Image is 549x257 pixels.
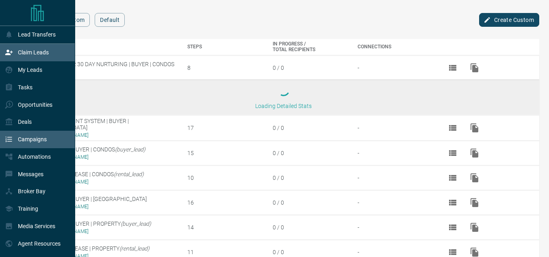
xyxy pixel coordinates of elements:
[187,65,267,71] div: 8
[352,166,437,190] td: -
[34,179,181,185] div: Default - [DOMAIN_NAME]
[465,218,484,237] button: Duplicate
[28,115,181,141] td: LEAD TOUCHPOINT SYSTEM | BUYER | [GEOGRAPHIC_DATA]
[465,168,484,188] button: Duplicate
[479,13,539,27] button: Create Custom
[465,118,484,138] button: Duplicate
[187,150,267,156] div: 15
[115,146,145,153] em: (buyer_lead)
[119,245,150,252] em: (rental_lead)
[187,175,267,181] div: 10
[255,103,312,109] span: Loading Detailed Stats
[352,215,437,240] td: -
[28,141,181,166] td: HAPPY HOUR | BUYER | CONDOS
[443,168,462,188] button: View Details
[121,220,151,227] em: (buyer_lead)
[34,229,181,234] div: Default - [DOMAIN_NAME]
[443,193,462,212] button: View Details
[352,115,437,141] td: -
[443,143,462,163] button: View Details
[114,171,144,177] em: (rental_lead)
[443,218,462,237] button: View Details
[267,166,352,190] td: 0 / 0
[34,204,181,209] div: Default - [DOMAIN_NAME]
[443,58,462,78] button: View Details
[352,55,437,80] td: -
[28,190,181,215] td: HAPPY HOUR | BUYER | [GEOGRAPHIC_DATA]
[187,199,267,206] div: 16
[181,39,267,55] th: Steps
[267,55,352,80] td: 0 / 0
[28,166,181,190] td: HAPPY HOUR | LEASE | CONDOS
[267,115,352,141] td: 0 / 0
[34,69,181,75] div: Default
[267,190,352,215] td: 0 / 0
[437,39,539,55] th: actions
[267,39,352,55] th: In Progress / Total Recipients
[465,143,484,163] button: Duplicate
[352,39,437,55] th: Connections
[28,39,181,55] th: Campaign
[267,215,352,240] td: 0 / 0
[352,190,437,215] td: -
[187,249,267,255] div: 11
[34,154,181,160] div: Default - [DOMAIN_NAME]
[34,82,533,109] div: Loading
[34,132,181,138] div: Default - [DOMAIN_NAME]
[28,215,181,240] td: HAPPY HOUR | BUYER | PROPERTY
[267,141,352,166] td: 0 / 0
[28,55,181,80] td: GENERIC BUYER 30 DAY NURTURING | BUYER | CONDOS
[465,193,484,212] button: Duplicate
[443,118,462,138] button: View Details
[465,58,484,78] button: Duplicate
[95,13,125,27] button: Default
[352,141,437,166] td: -
[187,224,267,231] div: 14
[187,125,267,131] div: 17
